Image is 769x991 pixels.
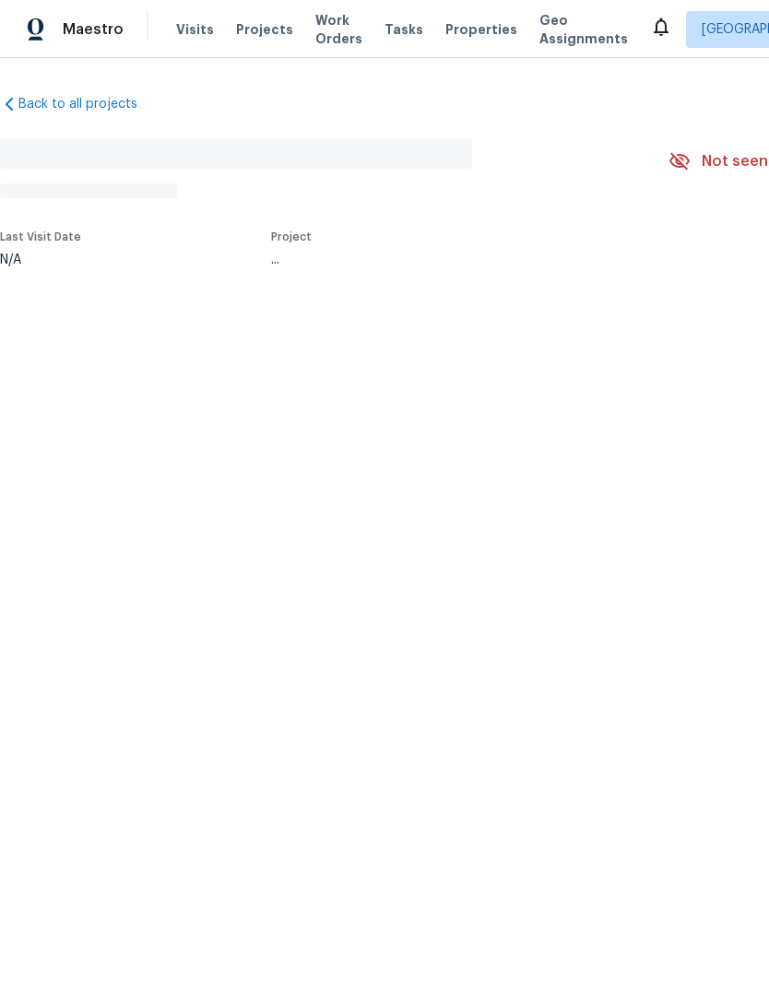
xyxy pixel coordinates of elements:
[384,23,423,36] span: Tasks
[315,11,362,48] span: Work Orders
[539,11,628,48] span: Geo Assignments
[63,20,124,39] span: Maestro
[236,20,293,39] span: Projects
[445,20,517,39] span: Properties
[271,254,625,266] div: ...
[176,20,214,39] span: Visits
[271,231,312,242] span: Project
